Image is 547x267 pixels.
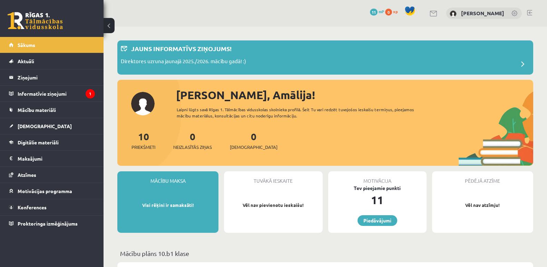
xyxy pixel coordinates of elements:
span: [DEMOGRAPHIC_DATA] [18,123,72,129]
a: Motivācijas programma [9,183,95,199]
a: 0[DEMOGRAPHIC_DATA] [230,130,277,151]
a: Digitālie materiāli [9,134,95,150]
span: Sākums [18,42,35,48]
span: 0 [385,9,392,16]
a: Mācību materiāli [9,102,95,118]
span: xp [393,9,398,14]
div: Mācību maksa [117,171,218,184]
span: Mācību materiāli [18,107,56,113]
a: Piedāvājumi [358,215,397,226]
div: Pēdējā atzīme [432,171,533,184]
a: Maksājumi [9,151,95,166]
a: 11 mP [370,9,384,14]
p: Jauns informatīvs ziņojums! [131,44,232,53]
div: 11 [328,192,427,208]
span: mP [379,9,384,14]
a: 10Priekšmeti [131,130,155,151]
p: Vēl nav pievienotu ieskaišu! [227,202,319,209]
img: Amālija Gabrene [450,10,457,17]
a: Sākums [9,37,95,53]
div: [PERSON_NAME], Amālija! [176,87,533,103]
p: Vēl nav atzīmju! [436,202,530,209]
a: Ziņojumi [9,69,95,85]
span: Motivācijas programma [18,188,72,194]
span: Aktuāli [18,58,34,64]
a: 0 xp [385,9,401,14]
a: 0Neizlasītās ziņas [173,130,212,151]
span: Atzīmes [18,172,36,178]
a: Konferences [9,199,95,215]
a: Rīgas 1. Tālmācības vidusskola [8,12,63,29]
div: Motivācija [328,171,427,184]
p: Visi rēķini ir samaksāti! [121,202,215,209]
span: Proktoringa izmēģinājums [18,220,78,227]
span: Digitālie materiāli [18,139,59,145]
div: Laipni lūgts savā Rīgas 1. Tālmācības vidusskolas skolnieka profilā. Šeit Tu vari redzēt tuvojošo... [177,106,426,119]
div: Tev pieejamie punkti [328,184,427,192]
a: Proktoringa izmēģinājums [9,216,95,231]
a: Jauns informatīvs ziņojums! Direktores uzruna jaunajā 2025./2026. mācību gadā! :) [121,44,530,71]
legend: Ziņojumi [18,69,95,85]
p: Mācību plāns 10.b1 klase [120,249,530,258]
a: Atzīmes [9,167,95,183]
a: Aktuāli [9,53,95,69]
span: Neizlasītās ziņas [173,144,212,151]
a: [PERSON_NAME] [461,10,504,17]
div: Tuvākā ieskaite [224,171,322,184]
p: Direktores uzruna jaunajā 2025./2026. mācību gadā! :) [121,57,246,67]
a: [DEMOGRAPHIC_DATA] [9,118,95,134]
legend: Maksājumi [18,151,95,166]
span: Priekšmeti [131,144,155,151]
span: 11 [370,9,378,16]
span: Konferences [18,204,47,210]
i: 1 [86,89,95,98]
a: Informatīvie ziņojumi1 [9,86,95,102]
legend: Informatīvie ziņojumi [18,86,95,102]
span: [DEMOGRAPHIC_DATA] [230,144,277,151]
